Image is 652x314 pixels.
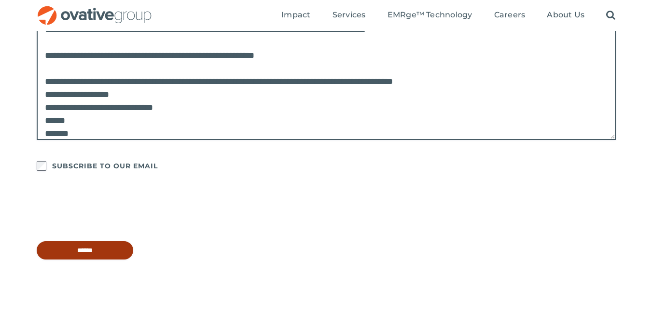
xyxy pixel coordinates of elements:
a: EMRge™ Technology [388,10,472,21]
label: SUBSCRIBE TO OUR EMAIL [52,159,158,173]
a: Services [333,10,366,21]
a: Careers [494,10,526,21]
iframe: reCAPTCHA [37,192,183,230]
a: OG_Full_horizontal_RGB [37,5,153,14]
span: Impact [281,10,310,20]
span: Careers [494,10,526,20]
span: About Us [547,10,584,20]
a: About Us [547,10,584,21]
a: Search [606,10,615,21]
span: EMRge™ Technology [388,10,472,20]
a: Impact [281,10,310,21]
span: Services [333,10,366,20]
